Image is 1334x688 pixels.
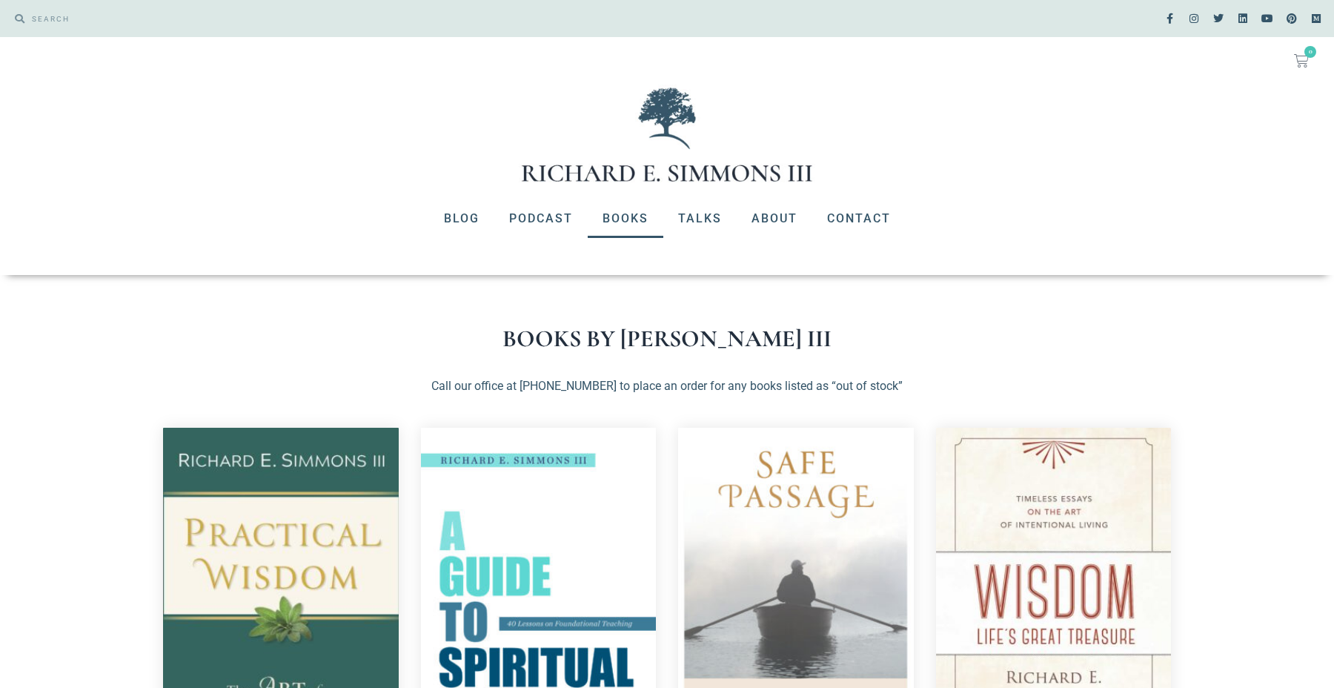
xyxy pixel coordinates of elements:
[163,327,1171,351] h1: Books by [PERSON_NAME] III
[737,199,812,238] a: About
[1276,44,1327,77] a: 0
[1304,46,1316,58] span: 0
[24,7,660,30] input: SEARCH
[494,199,588,238] a: Podcast
[588,199,663,238] a: Books
[663,199,737,238] a: Talks
[429,199,494,238] a: Blog
[812,199,906,238] a: Contact
[163,377,1171,395] p: Call our office at [PHONE_NUMBER] to place an order for any books listed as “out of stock”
